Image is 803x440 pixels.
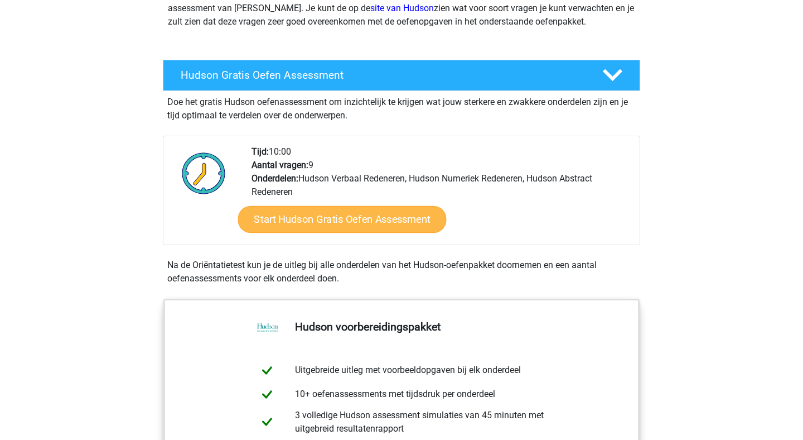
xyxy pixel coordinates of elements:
[176,145,232,201] img: Klok
[251,173,298,184] b: Onderdelen:
[238,206,447,233] a: Start Hudson Gratis Oefen Assessment
[251,160,308,170] b: Aantal vragen:
[243,145,639,245] div: 10:00 9 Hudson Verbaal Redeneren, Hudson Numeriek Redeneren, Hudson Abstract Redeneren
[181,69,584,82] h4: Hudson Gratis Oefen Assessment
[158,60,645,91] a: Hudson Gratis Oefen Assessment
[370,3,434,13] a: site van Hudson
[251,146,269,157] b: Tijd:
[163,259,640,285] div: Na de Oriëntatietest kun je de uitleg bij alle onderdelen van het Hudson-oefenpakket doornemen en...
[163,91,640,122] div: Doe het gratis Hudson oefenassessment om inzichtelijk te krijgen wat jouw sterkere en zwakkere on...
